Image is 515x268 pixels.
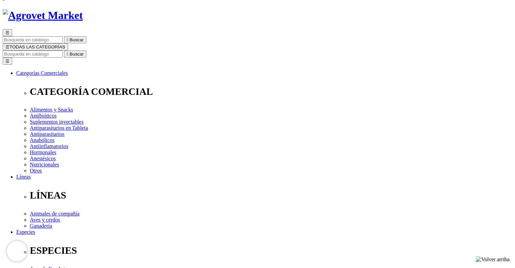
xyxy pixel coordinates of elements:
input: Buscar [3,36,63,43]
input: Buscar [3,50,63,58]
p: ESPECIES [30,245,512,256]
p: CATEGORÍA COMERCIAL [30,86,512,97]
a: Antiparasitarios [30,131,64,137]
span: Buscar [70,37,84,42]
a: Nutricionales [30,162,59,167]
button: ☰ [3,58,12,65]
a: Antibióticos [30,113,57,119]
button: ☰TODAS LAS CATEGORÍAS [3,43,68,50]
i:  [67,37,68,42]
a: Anabólicos [30,137,55,143]
i:  [67,51,68,57]
button:  Buscar [64,36,86,43]
a: Ganadería [30,223,52,229]
span: ☰ [5,44,9,49]
a: Aves y cerdos [30,217,60,223]
a: Hormonales [30,149,56,155]
iframe: Brevo live chat [7,241,27,261]
a: Líneas [16,174,31,180]
span: Buscar [70,51,84,57]
a: Suplementos inyectables [30,119,84,125]
a: Otros [30,168,42,173]
a: Anestésicos [30,156,56,161]
a: Especies [16,229,35,235]
a: Antiinflamatorios [30,143,68,149]
a: Animales de compañía [30,211,80,217]
button:  Buscar [64,50,86,58]
p: LÍNEAS [30,190,512,201]
span: ☰ [5,30,9,35]
img: Volver arriba [476,256,510,263]
button: ☰ [3,29,12,36]
a: Alimentos y Snacks [30,107,73,112]
img: Agrovet Market [3,9,83,22]
a: Categorías Comerciales [16,70,68,76]
a: Antiparasitarios en Tableta [30,125,88,131]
